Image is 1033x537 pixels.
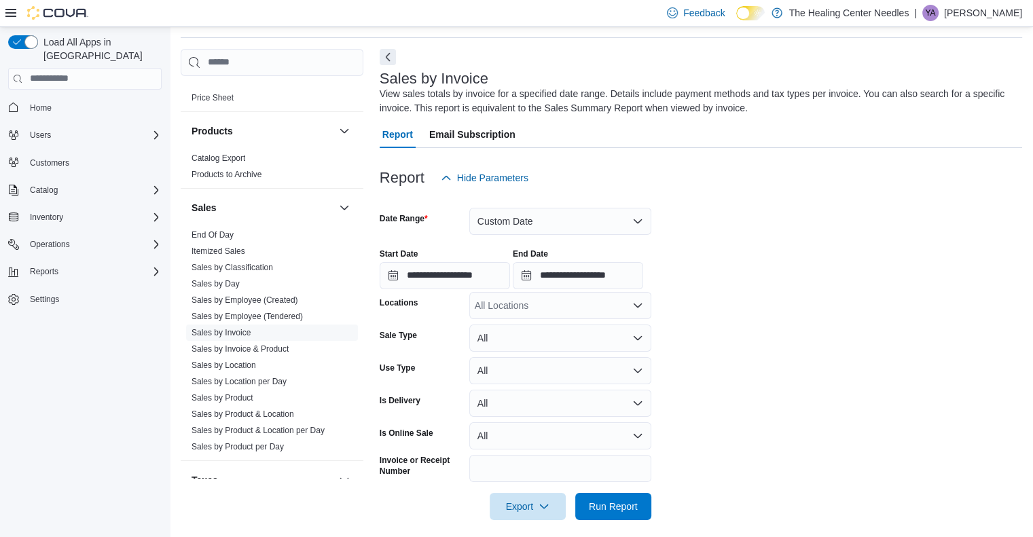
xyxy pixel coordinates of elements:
button: Products [336,123,352,139]
span: Inventory [30,212,63,223]
a: Catalog Export [192,153,245,163]
button: Run Report [575,493,651,520]
button: Open list of options [632,300,643,311]
a: Sales by Day [192,279,240,289]
p: | [914,5,917,21]
label: Invoice or Receipt Number [380,455,464,477]
span: Sales by Product & Location per Day [192,425,325,436]
span: Users [24,127,162,143]
h3: Sales by Invoice [380,71,488,87]
span: Report [382,121,413,148]
button: All [469,422,651,449]
a: Sales by Product [192,393,253,403]
label: End Date [513,248,548,259]
input: Press the down key to open a popover containing a calendar. [380,262,510,289]
label: Start Date [380,248,418,259]
button: Settings [3,289,167,309]
a: Price Sheet [192,93,234,103]
span: Catalog [24,182,162,198]
span: Sales by Invoice [192,327,251,338]
span: Users [30,130,51,141]
span: Operations [30,239,70,250]
h3: Sales [192,201,217,215]
button: Inventory [24,209,69,225]
a: Sales by Product per Day [192,442,284,451]
span: Catalog Export [192,153,245,164]
button: Catalog [24,182,63,198]
button: Taxes [192,473,333,487]
div: Sales [181,227,363,460]
span: Price Sheet [192,92,234,103]
label: Use Type [380,363,415,373]
span: Settings [30,294,59,305]
a: Sales by Product & Location per Day [192,426,325,435]
img: Cova [27,6,88,20]
span: Sales by Classification [192,262,273,273]
span: Sales by Location per Day [192,376,287,387]
button: Custom Date [469,208,651,235]
button: Taxes [336,472,352,488]
input: Dark Mode [736,6,765,20]
span: Reports [30,266,58,277]
label: Is Online Sale [380,428,433,439]
button: Home [3,98,167,117]
span: Sales by Employee (Created) [192,295,298,305]
a: Sales by Invoice & Product [192,344,289,354]
button: Export [490,493,566,520]
span: Customers [24,154,162,171]
span: Sales by Employee (Tendered) [192,311,303,322]
h3: Report [380,170,424,186]
button: Reports [3,262,167,281]
span: Itemized Sales [192,246,245,257]
a: Sales by Invoice [192,328,251,337]
button: Pricing [336,62,352,79]
a: Sales by Employee (Tendered) [192,312,303,321]
span: Products to Archive [192,169,261,180]
span: Catalog [30,185,58,196]
span: Home [24,99,162,116]
a: Customers [24,155,75,171]
span: Settings [24,291,162,308]
p: The Healing Center Needles [789,5,909,21]
a: Sales by Employee (Created) [192,295,298,305]
button: Catalog [3,181,167,200]
button: Sales [336,200,352,216]
button: Products [192,124,333,138]
button: Customers [3,153,167,172]
button: All [469,390,651,417]
button: Users [24,127,56,143]
span: Sales by Product & Location [192,409,294,420]
span: Email Subscription [429,121,515,148]
button: Next [380,49,396,65]
nav: Complex example [8,92,162,345]
input: Press the down key to open a popover containing a calendar. [513,262,643,289]
span: YA [925,5,935,21]
span: Operations [24,236,162,253]
span: Dark Mode [736,20,737,21]
span: Sales by Invoice & Product [192,344,289,354]
span: Sales by Location [192,360,256,371]
a: Sales by Classification [192,263,273,272]
span: Customers [30,158,69,168]
span: End Of Day [192,229,234,240]
span: Export [498,493,558,520]
label: Locations [380,297,418,308]
span: Load All Apps in [GEOGRAPHIC_DATA] [38,35,162,62]
p: [PERSON_NAME] [944,5,1022,21]
span: Hide Parameters [457,171,528,185]
button: Hide Parameters [435,164,534,191]
div: Yvette Adams [922,5,939,21]
a: Sales by Location [192,360,256,370]
button: Operations [3,235,167,254]
label: Sale Type [380,330,417,341]
button: Sales [192,201,333,215]
label: Is Delivery [380,395,420,406]
h3: Products [192,124,233,138]
label: Date Range [380,213,428,224]
button: Users [3,126,167,145]
span: Reports [24,263,162,280]
a: Settings [24,291,65,308]
div: Pricing [181,90,363,111]
span: Inventory [24,209,162,225]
